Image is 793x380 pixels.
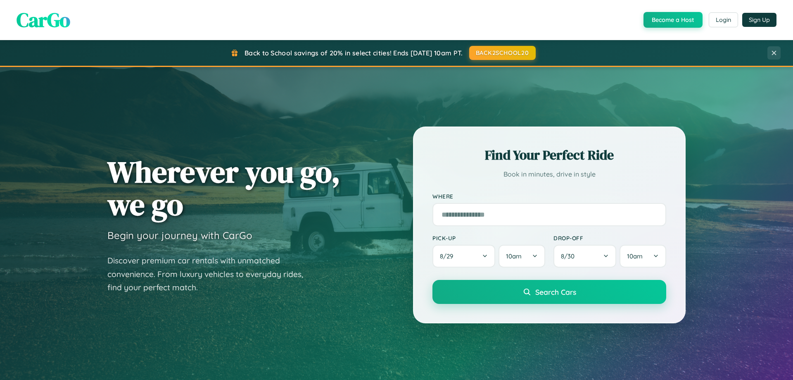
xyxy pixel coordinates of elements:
span: 10am [506,252,522,260]
span: 8 / 30 [561,252,579,260]
button: 8/29 [432,245,495,268]
button: BACK2SCHOOL20 [469,46,536,60]
button: Sign Up [742,13,776,27]
label: Pick-up [432,234,545,241]
p: Book in minutes, drive in style [432,168,666,180]
button: 10am [499,245,545,268]
p: Discover premium car rentals with unmatched convenience. From luxury vehicles to everyday rides, ... [107,254,314,294]
button: Search Cars [432,280,666,304]
h2: Find Your Perfect Ride [432,146,666,164]
label: Where [432,193,666,200]
span: Back to School savings of 20% in select cities! Ends [DATE] 10am PT. [245,49,463,57]
label: Drop-off [553,234,666,241]
h3: Begin your journey with CarGo [107,229,252,241]
button: Become a Host [643,12,703,28]
span: 10am [627,252,643,260]
button: 8/30 [553,245,616,268]
h1: Wherever you go, we go [107,155,340,221]
span: CarGo [17,6,70,33]
span: Search Cars [535,287,576,296]
button: Login [709,12,738,27]
span: 8 / 29 [440,252,457,260]
button: 10am [620,245,666,268]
